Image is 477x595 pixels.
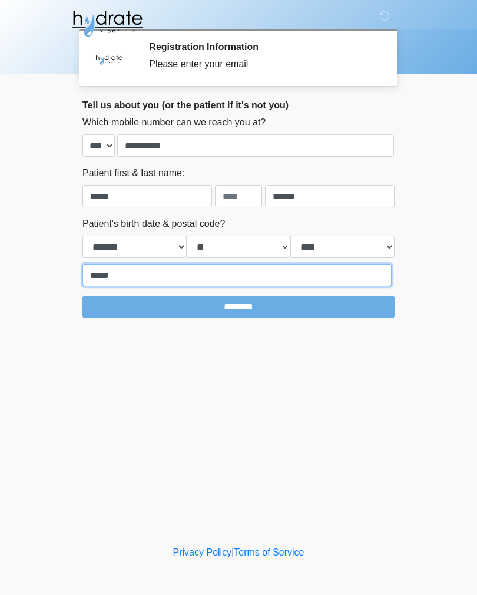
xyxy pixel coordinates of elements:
[234,547,304,557] a: Terms of Service
[71,9,144,38] img: Hydrate IV Bar - Fort Collins Logo
[231,547,234,557] a: |
[82,166,184,180] label: Patient first & last name:
[91,41,127,77] img: Agent Avatar
[82,217,225,231] label: Patient's birth date & postal code?
[149,57,377,71] div: Please enter your email
[82,100,395,111] h2: Tell us about you (or the patient if it's not you)
[173,547,232,557] a: Privacy Policy
[82,115,266,130] label: Which mobile number can we reach you at?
